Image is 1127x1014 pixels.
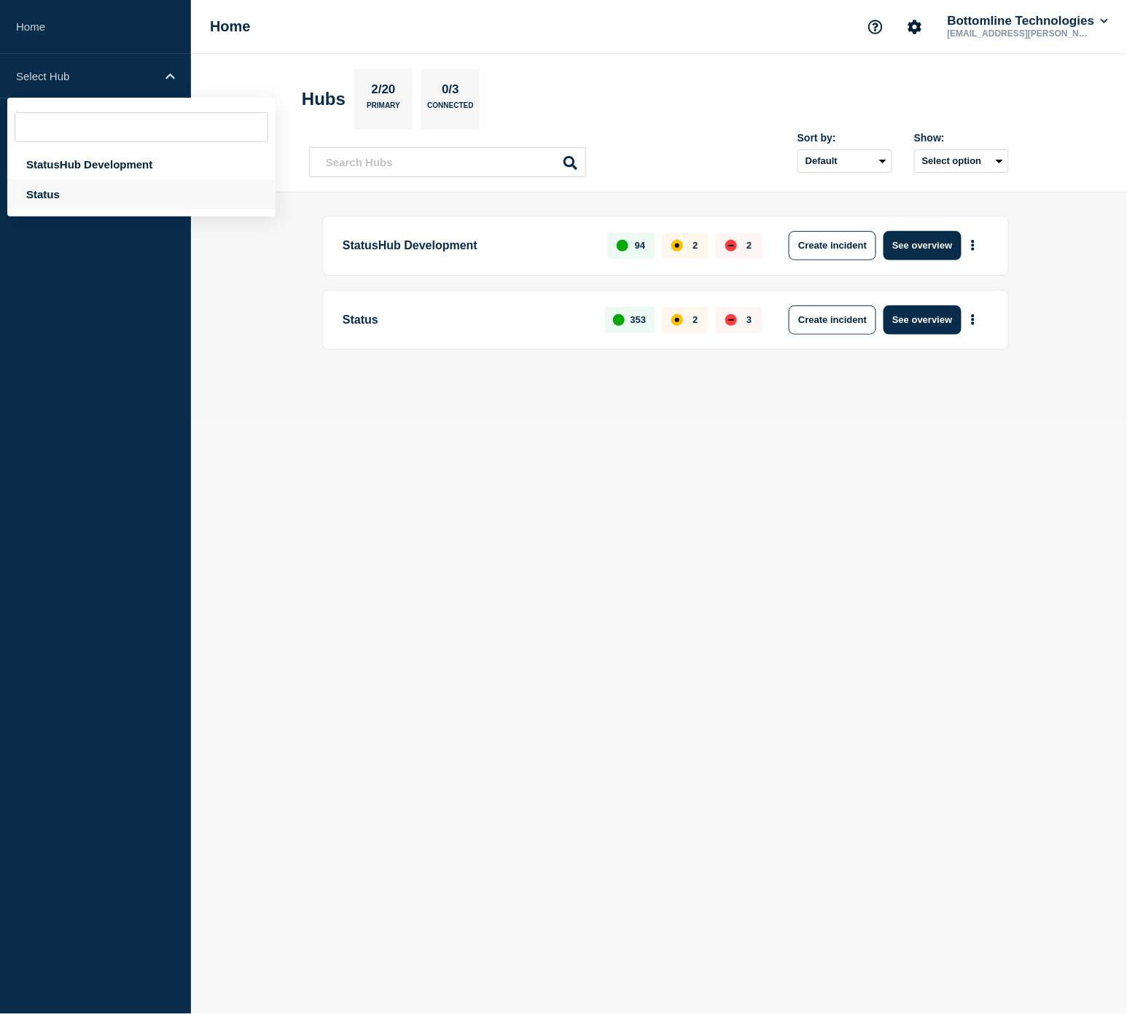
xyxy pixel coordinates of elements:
[671,314,683,326] div: affected
[617,240,628,251] div: up
[725,240,737,251] div: down
[210,18,251,35] h1: Home
[693,314,698,325] p: 2
[7,179,276,209] div: Status
[964,232,983,259] button: More actions
[746,240,752,251] p: 2
[343,231,591,260] p: StatusHub Development
[427,101,473,117] p: Connected
[914,132,1009,144] div: Show:
[309,147,586,177] input: Search Hubs
[635,240,645,251] p: 94
[798,149,892,173] select: Sort by
[7,149,276,179] div: StatusHub Development
[671,240,683,251] div: affected
[343,305,588,335] p: Status
[437,82,465,101] p: 0/3
[884,305,961,335] button: See overview
[789,305,876,335] button: Create incident
[302,89,346,109] h2: Hubs
[900,12,930,42] button: Account settings
[725,314,737,326] div: down
[746,314,752,325] p: 3
[613,314,625,326] div: up
[798,132,892,144] div: Sort by:
[884,231,961,260] button: See overview
[367,101,400,117] p: Primary
[945,14,1111,28] button: Bottomline Technologies
[16,70,156,82] p: Select Hub
[631,314,647,325] p: 353
[693,240,698,251] p: 2
[860,12,891,42] button: Support
[945,28,1096,39] p: [EMAIL_ADDRESS][PERSON_NAME][DOMAIN_NAME]
[964,306,983,333] button: More actions
[789,231,876,260] button: Create incident
[366,82,401,101] p: 2/20
[914,149,1009,173] button: Select option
